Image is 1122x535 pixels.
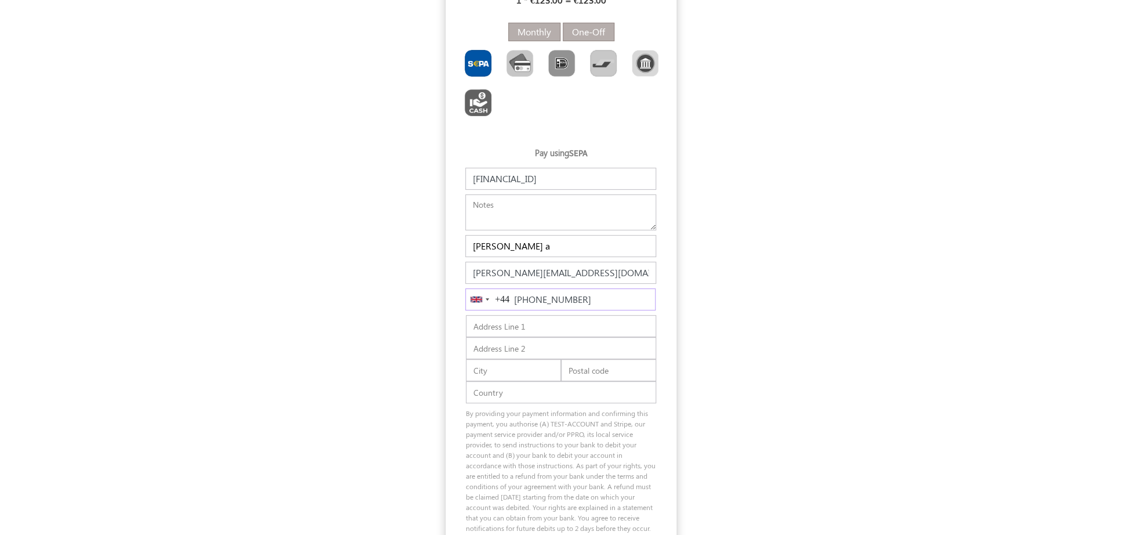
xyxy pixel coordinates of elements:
input: IBAN * [465,168,656,190]
input: City [466,359,561,381]
input: Address Line 2 [466,337,656,359]
img: CardCollection.png [506,50,533,77]
label: SEPA [569,149,588,158]
input: Name * [465,235,656,257]
input: E-mail * [465,262,656,284]
div: +44 [495,292,509,306]
div: Toolbar with button groups [457,46,668,125]
input: Postal code [561,359,656,381]
h5: Pay using [466,148,656,163]
label: Monthly [508,23,560,41]
img: Bancontact.png [590,50,617,77]
img: Ideal.png [548,50,575,77]
input: Country [466,381,656,403]
label: One-Off [563,23,614,41]
input: Address Line 1 [466,315,656,337]
button: Selected country [466,289,509,310]
input: Phone * [465,288,656,310]
img: Cash.png [465,89,491,116]
img: Sepa.png [465,50,491,77]
img: BankTransfer.png [632,50,658,77]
